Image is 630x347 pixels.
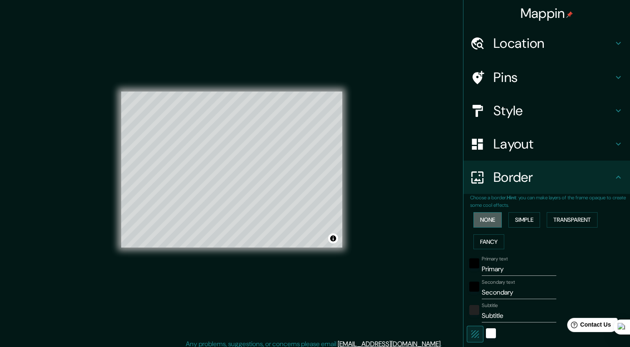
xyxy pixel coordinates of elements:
h4: Location [493,35,613,52]
b: Hint [507,194,516,201]
p: Choose a border. : you can make layers of the frame opaque to create some cool effects. [470,194,630,209]
iframe: Help widget launcher [556,315,621,338]
label: Secondary text [482,279,515,286]
img: pin-icon.png [566,11,573,18]
button: Toggle attribution [328,233,338,243]
button: None [473,212,502,228]
div: Style [463,94,630,127]
button: Transparent [547,212,598,228]
h4: Mappin [520,5,573,22]
div: Location [463,27,630,60]
h4: Layout [493,136,613,152]
label: Primary text [482,255,508,263]
button: white [486,328,496,338]
h4: Style [493,102,613,119]
button: Fancy [473,234,504,250]
button: Simple [508,212,540,228]
div: Border [463,161,630,194]
button: black [469,258,479,268]
label: Subtitle [482,302,498,309]
button: color-222222 [469,305,479,315]
h4: Border [493,169,613,186]
div: Pins [463,61,630,94]
h4: Pins [493,69,613,86]
div: Layout [463,127,630,161]
button: black [469,282,479,292]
